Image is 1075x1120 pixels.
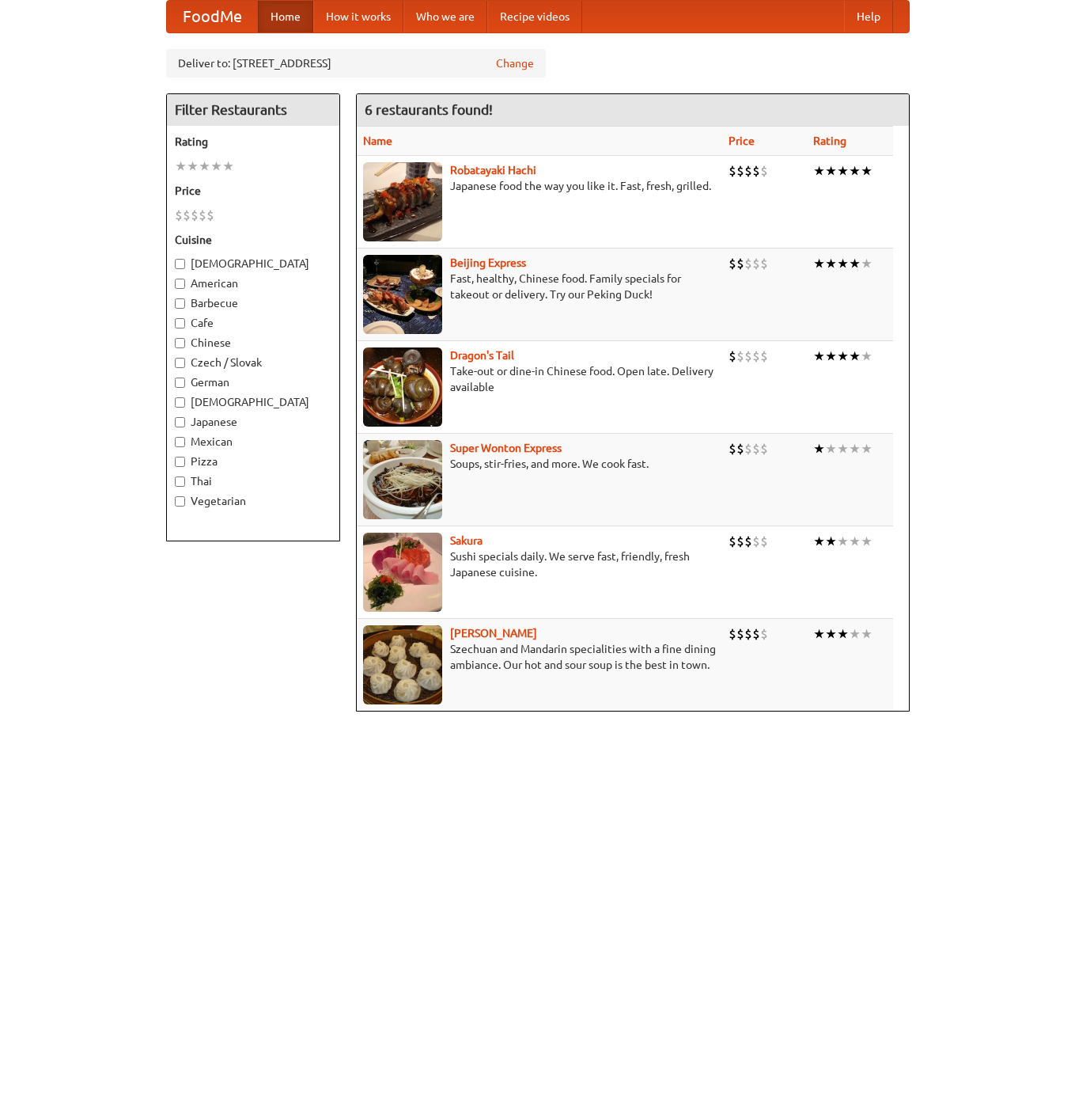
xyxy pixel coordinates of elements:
[363,625,442,704] img: shandong.jpg
[175,207,183,224] li: $
[175,315,331,331] label: Cafe
[363,363,717,395] p: Take-out or dine-in Chinese food. Open late. Delivery available
[849,255,861,272] li: ★
[813,533,825,550] li: ★
[752,440,760,457] li: $
[729,440,736,457] li: $
[183,207,191,224] li: $
[744,255,752,272] li: $
[175,295,331,311] label: Barbecue
[760,625,768,643] li: $
[844,1,893,32] a: Help
[450,349,514,362] b: Dragon's Tail
[825,347,837,365] li: ★
[736,255,744,272] li: $
[752,162,760,180] li: $
[210,158,222,175] li: ★
[736,440,744,457] li: $
[729,625,736,643] li: $
[363,641,717,673] p: Szechuan and Mandarin specialities with a fine dining ambiance. Our hot and sour soup is the best...
[363,162,442,241] img: robatayaki.jpg
[849,440,861,457] li: ★
[363,135,392,147] a: Name
[736,625,744,643] li: $
[450,442,562,454] a: Super Wonton Express
[736,347,744,365] li: $
[760,440,768,457] li: $
[222,158,234,175] li: ★
[313,1,403,32] a: How it works
[175,338,185,348] input: Chinese
[736,162,744,180] li: $
[175,158,187,175] li: ★
[363,255,442,334] img: beijing.jpg
[175,394,331,410] label: [DEMOGRAPHIC_DATA]
[729,135,755,147] a: Price
[752,255,760,272] li: $
[450,627,537,640] a: [PERSON_NAME]
[175,279,185,289] input: American
[175,298,185,309] input: Barbecue
[175,358,185,368] input: Czech / Slovak
[403,1,487,32] a: Who we are
[175,434,331,450] label: Mexican
[849,625,861,643] li: ★
[450,164,536,177] a: Robatayaki Hachi
[813,135,846,147] a: Rating
[760,533,768,550] li: $
[496,55,534,71] a: Change
[825,440,837,457] li: ★
[206,207,214,224] li: $
[837,347,849,365] li: ★
[736,533,744,550] li: $
[849,162,861,180] li: ★
[729,162,736,180] li: $
[861,625,872,643] li: ★
[191,207,199,224] li: $
[175,437,185,447] input: Mexican
[450,256,526,269] a: Beijing Express
[752,533,760,550] li: $
[487,1,582,32] a: Recipe videos
[166,49,546,78] div: Deliver to: [STREET_ADDRESS]
[849,533,861,550] li: ★
[363,549,717,580] p: Sushi specials daily. We serve fast, friendly, fresh Japanese cuisine.
[752,625,760,643] li: $
[813,162,825,180] li: ★
[837,533,849,550] li: ★
[199,158,210,175] li: ★
[175,378,185,388] input: German
[199,207,206,224] li: $
[729,533,736,550] li: $
[175,457,185,467] input: Pizza
[175,259,185,269] input: [DEMOGRAPHIC_DATA]
[744,533,752,550] li: $
[187,158,199,175] li: ★
[175,397,185,408] input: [DEMOGRAPHIC_DATA]
[813,625,825,643] li: ★
[167,94,339,126] h4: Filter Restaurants
[861,255,872,272] li: ★
[175,232,331,248] h5: Cuisine
[813,347,825,365] li: ★
[825,255,837,272] li: ★
[744,440,752,457] li: $
[363,440,442,519] img: superwonton.jpg
[744,162,752,180] li: $
[175,473,331,489] label: Thai
[175,374,331,390] label: German
[837,625,849,643] li: ★
[450,534,483,547] b: Sakura
[175,134,331,150] h5: Rating
[861,533,872,550] li: ★
[175,183,331,199] h5: Price
[837,440,849,457] li: ★
[363,533,442,612] img: sakura.jpg
[167,1,258,32] a: FoodMe
[760,347,768,365] li: $
[175,417,185,427] input: Japanese
[363,271,717,302] p: Fast, healthy, Chinese food. Family specials for takeout or delivery. Try our Peking Duck!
